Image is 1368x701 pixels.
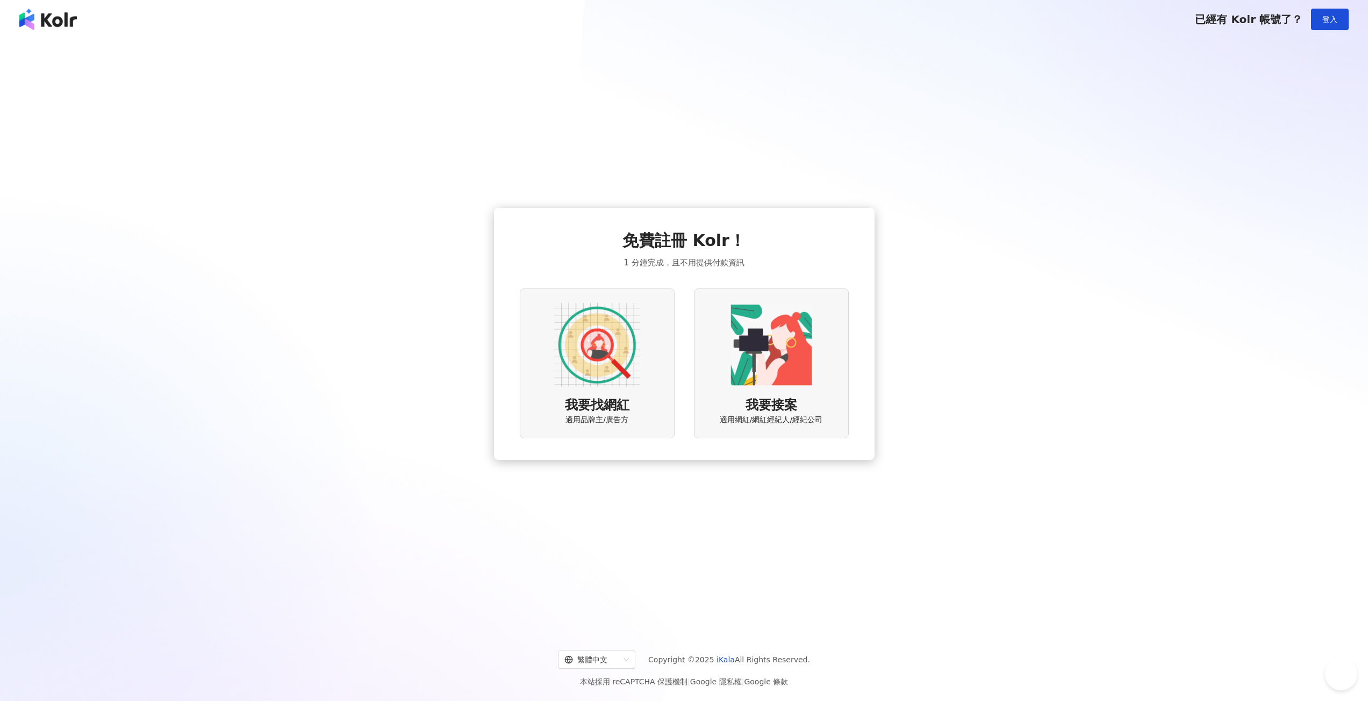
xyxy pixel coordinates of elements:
[746,396,797,415] span: 我要接案
[742,677,744,686] span: |
[1325,658,1357,690] iframe: Help Scout Beacon - Open
[1311,9,1349,30] button: 登入
[19,9,77,30] img: logo
[580,675,788,688] span: 本站採用 reCAPTCHA 保護機制
[554,302,640,388] img: AD identity option
[624,256,744,269] span: 1 分鐘完成，且不用提供付款資訊
[728,302,814,388] img: KOL identity option
[744,677,788,686] a: Google 條款
[565,415,628,425] span: 適用品牌主/廣告方
[687,677,690,686] span: |
[717,655,735,664] a: iKala
[565,396,629,415] span: 我要找網紅
[1322,15,1337,24] span: 登入
[690,677,742,686] a: Google 隱私權
[622,229,746,252] span: 免費註冊 Kolr！
[564,651,619,668] div: 繁體中文
[648,653,810,666] span: Copyright © 2025 All Rights Reserved.
[720,415,822,425] span: 適用網紅/網紅經紀人/經紀公司
[1195,13,1302,26] span: 已經有 Kolr 帳號了？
